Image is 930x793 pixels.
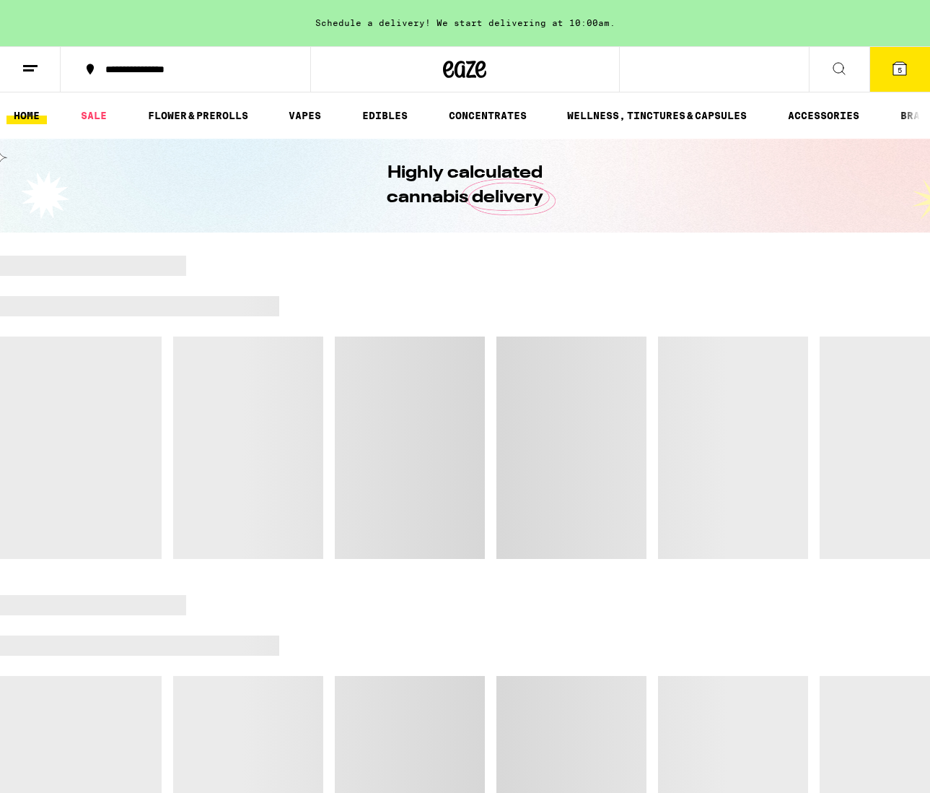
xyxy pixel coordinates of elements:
[141,107,255,124] a: FLOWER & PREROLLS
[355,107,415,124] a: EDIBLES
[781,107,867,124] a: ACCESSORIES
[442,107,534,124] a: CONCENTRATES
[898,66,902,74] span: 5
[74,107,114,124] a: SALE
[560,107,754,124] a: WELLNESS, TINCTURES & CAPSULES
[281,107,328,124] a: VAPES
[346,161,584,210] h1: Highly calculated cannabis delivery
[869,47,930,92] button: 5
[6,107,47,124] a: HOME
